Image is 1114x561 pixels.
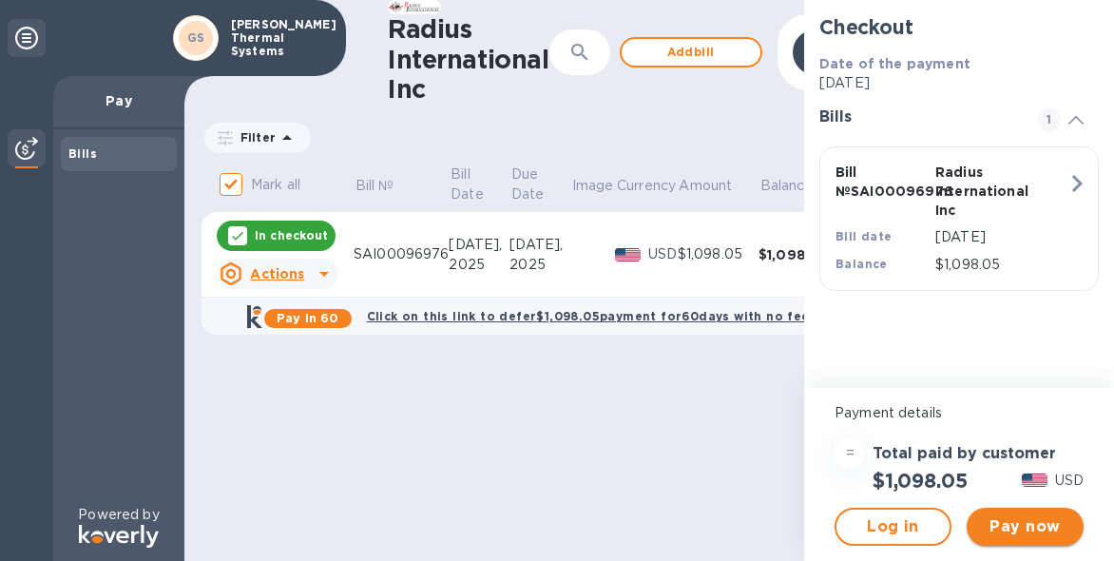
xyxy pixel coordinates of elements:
[648,244,678,264] p: USD
[277,311,338,325] b: Pay in 60
[759,245,839,264] div: $1,098.05
[511,164,545,204] p: Due Date
[511,164,569,204] span: Due Date
[873,445,1056,463] h3: Total paid by customer
[231,18,326,58] p: [PERSON_NAME] Thermal Systems
[1038,108,1061,131] span: 1
[819,73,1099,93] p: [DATE]
[451,164,484,204] p: Bill Date
[615,248,641,261] img: USD
[819,108,1015,126] h3: Bills
[617,176,676,196] p: Currency
[354,244,449,264] div: SAI00096976
[79,525,159,548] img: Logo
[852,515,934,538] span: Log in
[760,176,814,196] p: Balance
[620,37,762,68] button: Addbill
[187,30,205,45] b: GS
[982,515,1068,538] span: Pay now
[250,266,304,281] u: Actions
[835,229,893,243] b: Bill date
[68,91,169,110] p: Pay
[355,176,419,196] span: Bill №
[572,176,614,196] p: Image
[873,469,967,493] h2: $1,098.05
[255,227,328,243] p: In checkout
[509,235,570,255] div: [DATE],
[935,163,1028,220] p: Radius International Inc
[251,175,300,195] p: Mark all
[935,255,1067,275] p: $1,098.05
[449,235,509,255] div: [DATE],
[835,257,888,271] b: Balance
[679,176,732,196] p: Amount
[78,505,159,525] p: Powered by
[1055,471,1084,491] p: USD
[509,255,570,275] div: 2025
[835,403,1084,423] p: Payment details
[967,508,1084,546] button: Pay now
[819,146,1099,291] button: Bill №SAI00096976Radius International IncBill date[DATE]Balance$1,098.05
[451,164,509,204] span: Bill Date
[637,41,745,64] span: Add bill
[68,146,97,161] b: Bills
[819,15,1099,39] h2: Checkout
[355,176,394,196] p: Bill №
[819,56,970,71] b: Date of the payment
[835,508,951,546] button: Log in
[388,14,549,105] h1: Radius International Inc
[233,129,276,145] p: Filter
[935,227,1067,247] p: [DATE]
[367,309,810,323] b: Click on this link to defer $1,098.05 payment for 60 days with no fee
[449,255,509,275] div: 2025
[679,176,757,196] span: Amount
[1022,474,1047,487] img: USD
[760,176,838,196] span: Balance
[835,438,865,469] div: =
[835,163,928,201] p: Bill № SAI00096976
[678,244,759,264] div: $1,098.05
